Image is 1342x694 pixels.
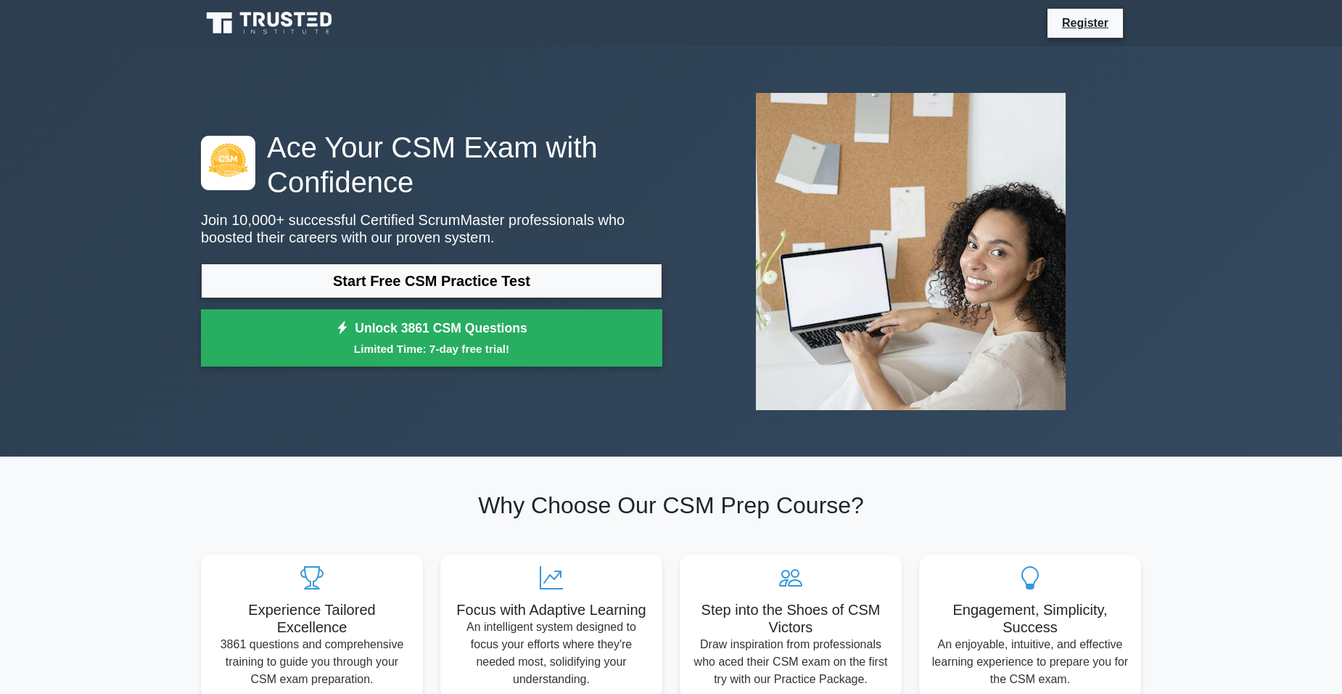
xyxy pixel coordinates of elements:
[691,601,890,636] h5: Step into the Shoes of CSM Victors
[201,309,662,367] a: Unlock 3861 CSM QuestionsLimited Time: 7-day free trial!
[931,636,1129,688] p: An enjoyable, intuitive, and effective learning experience to prepare you for the CSM exam.
[213,601,411,636] h5: Experience Tailored Excellence
[201,211,662,246] p: Join 10,000+ successful Certified ScrumMaster professionals who boosted their careers with our pr...
[201,491,1141,519] h2: Why Choose Our CSM Prep Course?
[452,601,651,619] h5: Focus with Adaptive Learning
[201,264,662,298] a: Start Free CSM Practice Test
[691,636,890,688] p: Draw inspiration from professionals who aced their CSM exam on the first try with our Practice Pa...
[213,636,411,688] p: 3861 questions and comprehensive training to guide you through your CSM exam preparation.
[931,601,1129,636] h5: Engagement, Simplicity, Success
[1053,14,1117,32] a: Register
[201,130,662,200] h1: Ace Your CSM Exam with Confidence
[219,340,644,357] small: Limited Time: 7-day free trial!
[452,619,651,688] p: An intelligent system designed to focus your efforts where they're needed most, solidifying your ...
